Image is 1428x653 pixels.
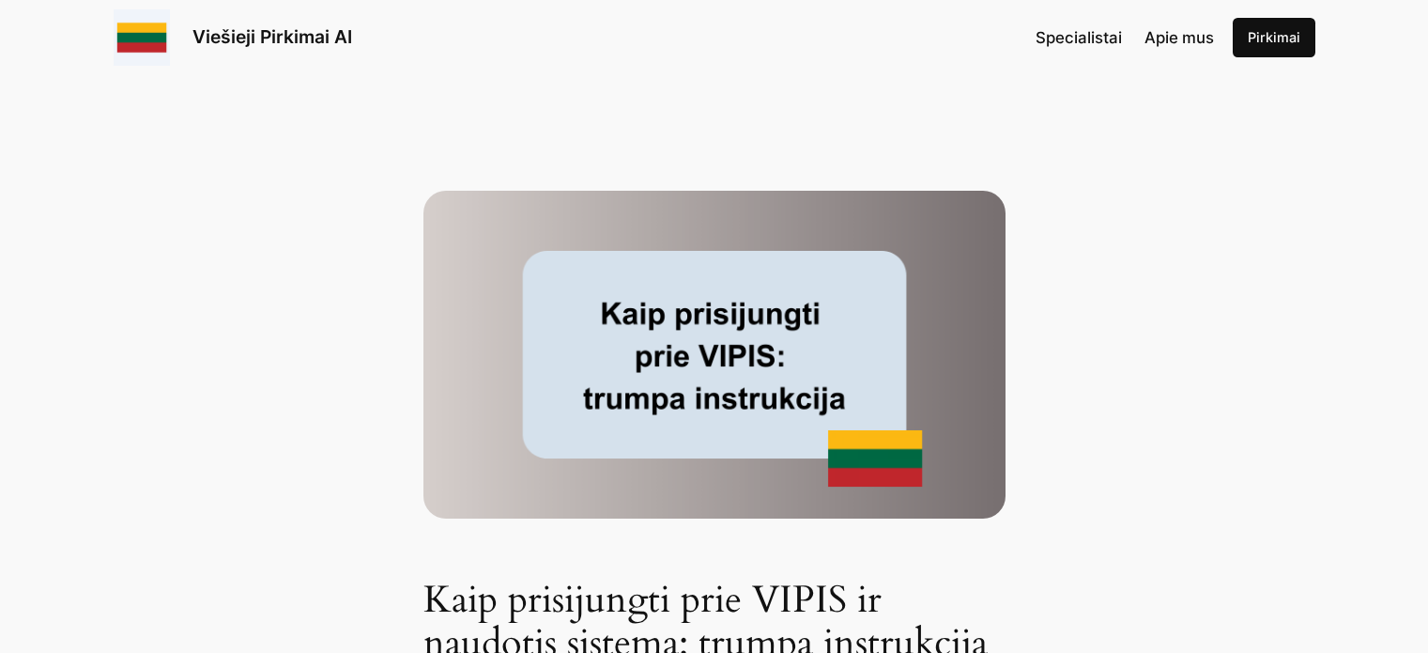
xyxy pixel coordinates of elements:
[1036,28,1122,47] span: Specialistai
[192,25,352,48] a: Viešieji Pirkimai AI
[1233,18,1315,57] a: Pirkimai
[1036,25,1214,50] nav: Navigation
[1144,25,1214,50] a: Apie mus
[1036,25,1122,50] a: Specialistai
[1144,28,1214,47] span: Apie mus
[114,9,170,66] img: Viešieji pirkimai logo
